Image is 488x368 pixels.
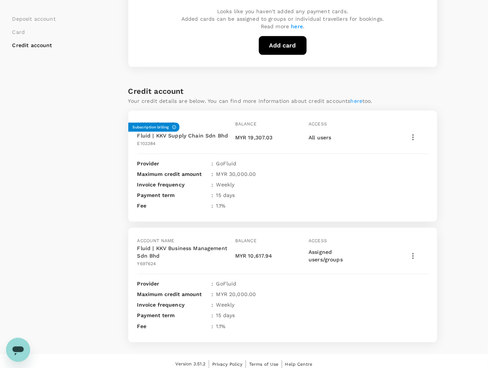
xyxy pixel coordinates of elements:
span: Help Centre [285,362,313,367]
p: MYR 20,000.00 [216,291,256,298]
span: : [212,301,213,309]
h6: Credit account [128,85,184,97]
span: : [212,291,213,298]
iframe: Button to launch messaging window [6,338,30,362]
span: Balance [235,121,257,127]
span: : [212,181,213,189]
li: Deposit account [12,15,56,23]
p: Weekly [216,181,235,189]
span: Account name [137,238,175,244]
span: : [212,312,213,319]
span: : [212,280,213,288]
span: All users [309,134,331,140]
p: Fee [137,202,209,210]
p: Payment term [137,192,209,199]
p: Fluid | KKV Business Management Sdn Bhd [137,245,232,260]
p: Fee [137,323,209,330]
p: Provider [137,280,209,288]
p: MYR 30,000.00 [216,171,256,178]
span: Balance [235,238,257,244]
span: Y697624 [137,261,156,267]
a: here [291,23,303,29]
h6: Subscription billing [133,124,169,130]
span: : [212,202,213,210]
button: Add card [259,36,307,55]
span: Assigned users/groups [309,249,343,263]
span: Terms of Use [249,362,279,367]
span: : [212,192,213,199]
p: Fluid | KKV Supply Chain Sdn Bhd [137,132,232,139]
span: : [212,323,213,330]
p: 15 days [216,192,235,199]
span: : [212,160,213,168]
p: Maximum credit amount [137,171,209,178]
span: : [212,171,213,178]
p: MYR 19,307.03 [235,134,273,141]
p: Payment term [137,312,209,319]
p: Invoice frequency [137,181,209,189]
p: Looks like you haven't added any payment cards. Added cards can be assigned to groups or individu... [181,8,384,30]
p: Invoice frequency [137,301,209,309]
p: Maximum credit amount [137,291,209,298]
p: 15 days [216,312,235,319]
li: Card [12,28,56,36]
span: Access [309,238,327,244]
span: Account name [137,121,175,127]
p: GoFluid [216,160,237,168]
span: E103384 [137,141,156,146]
a: here [351,98,363,104]
p: Your credit details are below. You can find more information about credit accounts too. [128,97,373,105]
p: MYR 10,617.94 [235,252,272,260]
p: Provider [137,160,209,168]
p: 1.1 % [216,323,226,330]
p: 1.1 % [216,202,226,210]
p: Weekly [216,301,235,309]
li: Credit account [12,41,56,49]
span: Access [309,121,327,127]
p: GoFluid [216,280,237,288]
span: Privacy Policy [212,362,243,367]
